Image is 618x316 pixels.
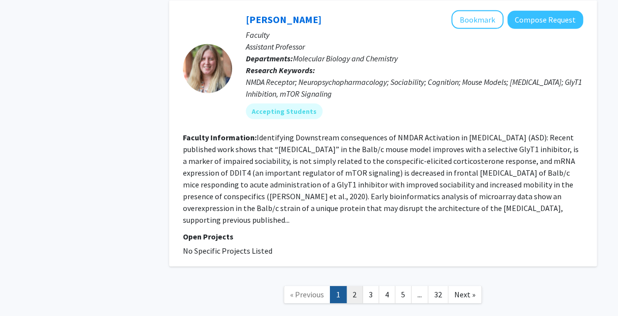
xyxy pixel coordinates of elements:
[246,29,583,41] p: Faculty
[379,286,395,303] a: 4
[246,65,315,75] b: Research Keywords:
[246,41,583,53] p: Assistant Professor
[428,286,448,303] a: 32
[246,53,293,63] b: Departments:
[293,53,398,63] span: Molecular Biology and Chemistry
[507,11,583,29] button: Compose Request to Jessica Burket
[183,132,579,225] fg-read-more: Identifying Downstream consequences of NMDAR Activation in [MEDICAL_DATA] (ASD): Recent published...
[183,246,272,256] span: No Specific Projects Listed
[7,272,42,309] iframe: Chat
[246,104,323,119] mat-chip: Accepting Students
[284,286,330,303] a: Previous Page
[395,286,412,303] a: 5
[290,290,324,299] span: « Previous
[454,290,475,299] span: Next »
[169,276,597,316] nav: Page navigation
[183,132,257,142] b: Faculty Information:
[448,286,482,303] a: Next
[451,10,503,29] button: Add Jessica Burket to Bookmarks
[246,76,583,100] div: NMDA Receptor; Neuropsychopharmacology; Sociability; Cognition; Mouse Models; [MEDICAL_DATA]; Gly...
[246,13,322,26] a: [PERSON_NAME]
[362,286,379,303] a: 3
[183,231,583,242] p: Open Projects
[330,286,347,303] a: 1
[417,290,422,299] span: ...
[346,286,363,303] a: 2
